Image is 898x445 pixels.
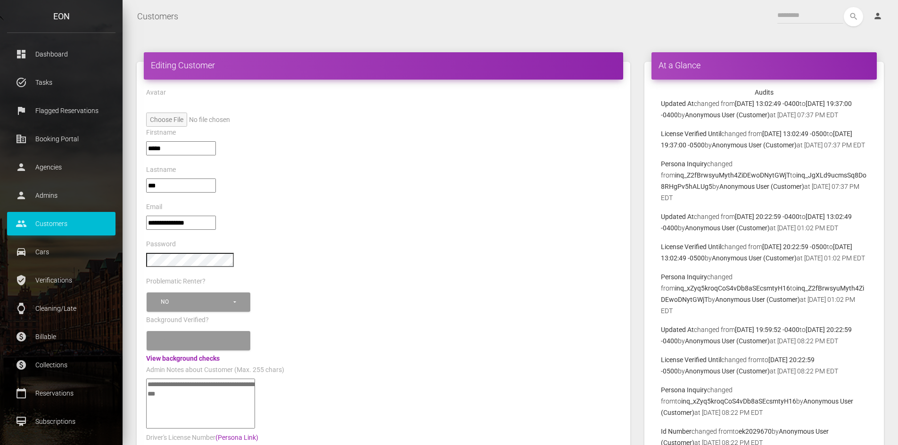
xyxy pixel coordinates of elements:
p: Admins [14,188,108,202]
b: Anonymous User (Customer) [712,141,797,149]
label: Driver's License Number [146,433,258,443]
a: drive_eta Cars [7,240,115,264]
p: Customers [14,217,108,231]
b: [DATE] 19:59:52 -0400 [735,326,799,333]
b: [DATE] 13:02:49 -0400 [735,100,799,107]
p: changed from to by at [DATE] 07:37 PM EDT [661,98,867,121]
p: Agencies [14,160,108,174]
a: calendar_today Reservations [7,381,115,405]
b: ek2029670 [739,428,772,435]
b: [DATE] 13:02:49 -0500 [762,130,827,138]
button: Please select [147,331,250,350]
p: changed from to by at [DATE] 01:02 PM EDT [661,211,867,234]
p: Subscriptions [14,414,108,429]
a: View background checks [146,355,220,362]
b: Persona Inquiry [661,273,707,281]
div: Please select [161,337,232,345]
div: No [161,298,232,306]
p: changed from to by at [DATE] 08:22 PM EDT [661,354,867,377]
p: Cars [14,245,108,259]
label: Avatar [146,88,166,97]
b: Updated At [661,326,694,333]
a: flag Flagged Reservations [7,99,115,122]
a: Customers [137,5,178,28]
p: changed from to by at [DATE] 07:37 PM EDT [661,158,867,203]
a: paid Billable [7,325,115,348]
p: Cleaning/Late [14,301,108,316]
b: Persona Inquiry [661,386,707,394]
p: Flagged Reservations [14,104,108,118]
a: person Agencies [7,155,115,179]
label: Admin Notes about Customer (Max. 255 chars) [146,365,284,375]
label: Background Verified? [146,316,209,325]
b: Anonymous User (Customer) [712,254,797,262]
label: Email [146,202,162,212]
p: changed from to by at [DATE] 07:37 PM EDT [661,128,867,151]
p: Tasks [14,75,108,89]
p: Dashboard [14,47,108,61]
a: corporate_fare Booking Portal [7,127,115,151]
p: changed from to by at [DATE] 01:02 PM EDT [661,241,867,264]
button: search [844,7,863,26]
b: Id Number [661,428,692,435]
label: Lastname [146,165,176,175]
b: inq_xZyq5kroqCoS4vDb8aSEcsmtyH16 [675,284,790,292]
a: person Admins [7,184,115,207]
b: Anonymous User (Customer) [715,296,800,303]
b: Persona Inquiry [661,160,707,168]
a: card_membership Subscriptions [7,410,115,433]
p: Reservations [14,386,108,400]
a: paid Collections [7,353,115,377]
b: inq_xZyq5kroqCoS4vDb8aSEcsmtyH16 [681,397,796,405]
label: Problematic Renter? [146,277,206,286]
p: changed from to by at [DATE] 08:22 PM EDT [661,324,867,347]
b: Anonymous User (Customer) [719,183,804,190]
a: task_alt Tasks [7,71,115,94]
b: Updated At [661,100,694,107]
a: verified_user Verifications [7,268,115,292]
h4: Editing Customer [151,59,616,71]
p: Collections [14,358,108,372]
b: Anonymous User (Customer) [685,337,770,345]
b: Anonymous User (Customer) [685,367,770,375]
p: Billable [14,330,108,344]
b: [DATE] 20:22:59 -0500 [762,243,827,251]
i: person [873,11,882,21]
label: Firstname [146,128,176,138]
a: people Customers [7,212,115,235]
b: inq_Z2fBrwsyuMyth4ZiDEwoDNytGWjT [675,171,790,179]
b: [DATE] 20:22:59 -0400 [735,213,799,220]
p: changed from to by at [DATE] 01:02 PM EDT [661,271,867,316]
b: Anonymous User (Customer) [685,224,770,232]
b: License Verified Until [661,243,721,251]
b: Anonymous User (Customer) [685,111,770,119]
a: person [866,7,891,26]
b: Updated At [661,213,694,220]
b: License Verified Until [661,130,721,138]
strong: Audits [755,89,774,96]
a: (Persona Link) [215,434,258,441]
a: dashboard Dashboard [7,42,115,66]
label: Password [146,240,176,249]
a: watch Cleaning/Late [7,297,115,320]
button: No [147,292,250,312]
b: License Verified Until [661,356,721,364]
p: Booking Portal [14,132,108,146]
p: changed from to by at [DATE] 08:22 PM EDT [661,384,867,418]
h4: At a Glance [659,59,870,71]
p: Verifications [14,273,108,287]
